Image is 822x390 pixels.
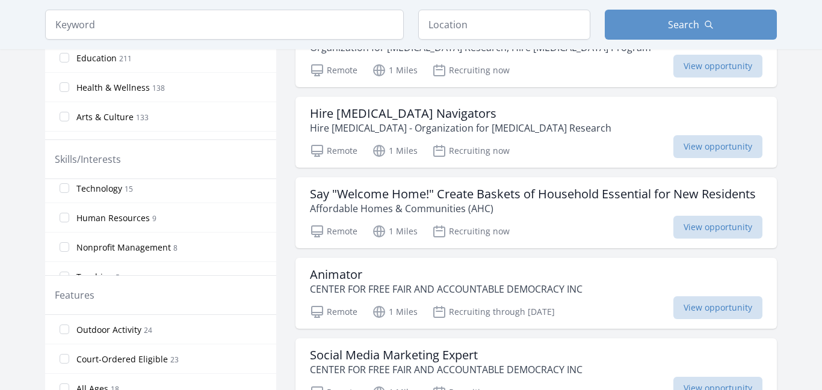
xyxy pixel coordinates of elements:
p: Recruiting through [DATE] [432,305,555,319]
input: Location [418,10,590,40]
p: Remote [310,305,357,319]
input: Teaching 5 [60,272,69,281]
button: Search [605,10,777,40]
h3: Animator [310,267,583,282]
input: Outdoor Activity 24 [60,324,69,334]
p: Remote [310,63,357,78]
input: Nonprofit Management 8 [60,242,69,252]
span: Court-Ordered Eligible [76,353,168,365]
p: CENTER FOR FREE FAIR AND ACCOUNTABLE DEMOCRACY INC [310,282,583,296]
a: Animator CENTER FOR FREE FAIR AND ACCOUNTABLE DEMOCRACY INC Remote 1 Miles Recruiting through [DA... [295,258,777,329]
p: 1 Miles [372,224,418,239]
span: Outdoor Activity [76,324,141,336]
p: 1 Miles [372,144,418,158]
span: 15 [125,184,133,194]
p: 1 Miles [372,63,418,78]
legend: Skills/Interests [55,152,121,166]
span: 8 [173,243,178,253]
p: Recruiting now [432,144,510,158]
input: Education 211 [60,53,69,62]
span: 9 [152,213,156,224]
span: 138 [152,83,165,93]
p: Hire [MEDICAL_DATA] - Organization for [MEDICAL_DATA] Research [310,121,611,135]
a: Hire [MEDICAL_DATA] Navigator Organization for [MEDICAL_DATA] Research, Hire [MEDICAL_DATA] Progr... [295,16,777,87]
p: Remote [310,224,357,239]
span: 5 [116,272,120,282]
input: Keyword [45,10,404,40]
span: Human Resources [76,212,150,224]
span: View opportunity [673,216,762,239]
input: Technology 15 [60,183,69,193]
a: Say "Welcome Home!" Create Baskets of Household Essential for New Residents Affordable Homes & Co... [295,177,777,248]
h3: Say "Welcome Home!" Create Baskets of Household Essential for New Residents [310,187,756,201]
input: Court-Ordered Eligible 23 [60,354,69,364]
p: CENTER FOR FREE FAIR AND ACCOUNTABLE DEMOCRACY INC [310,362,583,377]
input: Human Resources 9 [60,213,69,222]
span: 133 [136,112,149,123]
input: Arts & Culture 133 [60,112,69,121]
legend: Features [55,288,94,302]
span: Arts & Culture [76,111,134,123]
span: Search [668,17,699,32]
span: Teaching [76,271,113,283]
span: Health & Wellness [76,82,150,94]
p: Recruiting now [432,63,510,78]
span: View opportunity [673,296,762,319]
span: Technology [76,183,122,195]
h3: Hire [MEDICAL_DATA] Navigators [310,106,611,121]
h3: Social Media Marketing Expert [310,348,583,362]
span: Nonprofit Management [76,242,171,254]
span: 23 [170,355,179,365]
span: View opportunity [673,55,762,78]
input: Health & Wellness 138 [60,82,69,92]
a: Hire [MEDICAL_DATA] Navigators Hire [MEDICAL_DATA] - Organization for [MEDICAL_DATA] Research Rem... [295,97,777,168]
p: Affordable Homes & Communities (AHC) [310,201,756,216]
span: 211 [119,53,132,64]
span: 24 [144,325,152,335]
span: Education [76,52,117,64]
p: Recruiting now [432,224,510,239]
span: View opportunity [673,135,762,158]
p: 1 Miles [372,305,418,319]
p: Remote [310,144,357,158]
